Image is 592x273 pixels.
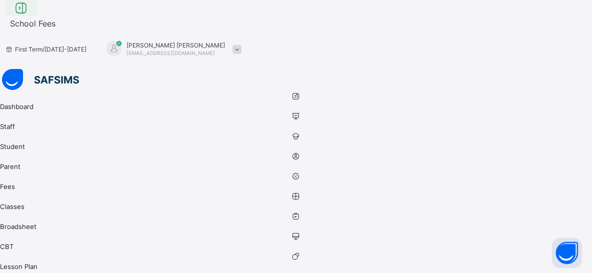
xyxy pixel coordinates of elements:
[552,238,582,268] button: Open asap
[5,45,86,53] span: session/term information
[126,50,215,56] span: [EMAIL_ADDRESS][DOMAIN_NAME]
[2,69,79,90] img: safsims
[96,41,246,57] div: NellyVincent
[10,18,55,28] span: School Fees
[126,41,225,49] span: [PERSON_NAME] [PERSON_NAME]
